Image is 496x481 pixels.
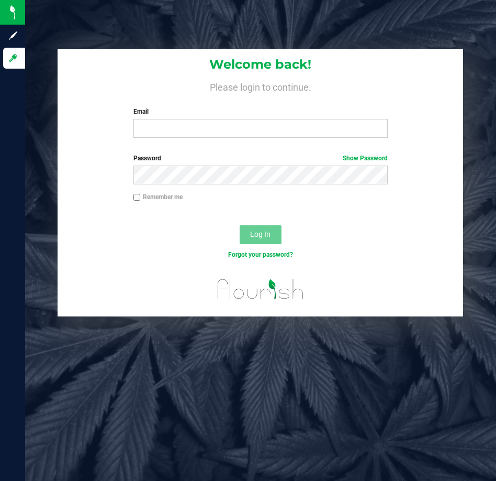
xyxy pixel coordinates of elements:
[58,80,463,92] h4: Please login to continue.
[133,192,183,202] label: Remember me
[133,155,161,162] span: Password
[58,58,463,71] h1: Welcome back!
[210,270,311,308] img: flourish_logo.svg
[133,194,141,201] input: Remember me
[133,107,388,116] label: Email
[240,225,281,244] button: Log In
[228,251,293,258] a: Forgot your password?
[250,230,270,238] span: Log In
[343,155,388,162] a: Show Password
[8,53,18,63] inline-svg: Log in
[8,30,18,41] inline-svg: Sign up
